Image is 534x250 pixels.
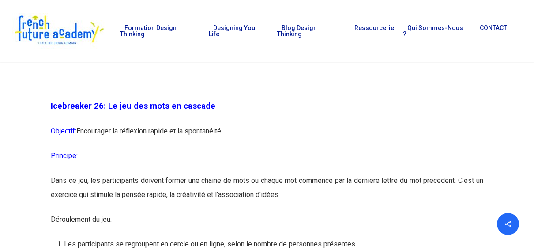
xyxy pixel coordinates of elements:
[277,25,341,37] a: Blog Design Thinking
[350,25,394,37] a: Ressourcerie
[475,25,508,37] a: CONTACT
[120,25,200,37] a: Formation Design Thinking
[12,13,105,49] img: French Future Academy
[51,101,215,111] span: Icebreaker 26: Le jeu des mots en cascade
[403,24,463,38] span: Qui sommes-nous ?
[120,24,177,38] span: Formation Design Thinking
[209,24,258,38] span: Designing Your Life
[51,212,483,237] p: Déroulement du jeu:
[480,24,507,31] span: CONTACT
[209,25,268,37] a: Designing Your Life
[354,24,394,31] span: Ressourcerie
[51,174,483,212] p: Dans ce jeu, les participants doivent former une chaîne de mots où chaque mot commence par la der...
[403,25,466,37] a: Qui sommes-nous ?
[51,152,78,160] span: Principe:
[51,127,76,135] span: Objectif:
[51,124,483,149] p: Encourager la réflexion rapide et la spontanéité.
[277,24,317,38] span: Blog Design Thinking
